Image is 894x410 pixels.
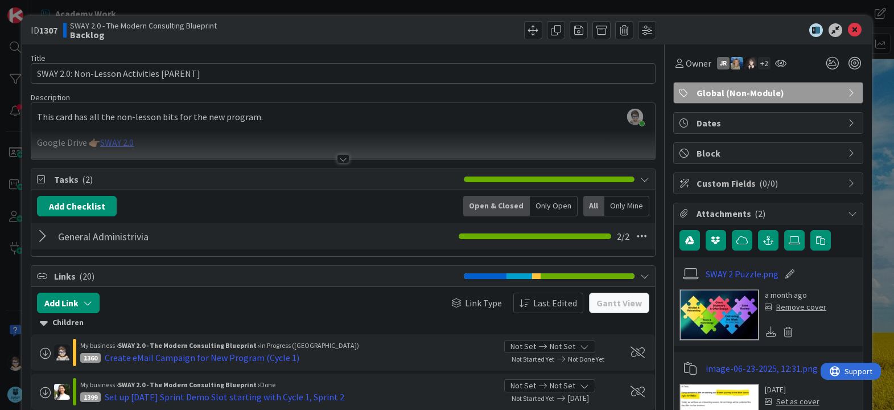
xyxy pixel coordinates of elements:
span: Block [697,146,842,160]
div: JR [717,57,730,69]
div: a month ago [765,289,826,301]
button: Last Edited [513,293,583,313]
div: Set up [DATE] Sprint Demo Slot starting with Cycle 1, Sprint 2 [105,390,344,404]
img: GSQywPghEhdbY4OwXOWrjRcy4shk9sHH.png [627,109,643,125]
span: Not Started Yet [512,355,554,363]
div: Set as cover [765,396,819,408]
span: ( 2 ) [82,174,93,185]
span: [DATE] [568,392,618,404]
span: Last Edited [533,296,577,310]
span: ( 0/0 ) [759,178,778,189]
img: MA [731,57,743,69]
span: Custom Fields [697,177,842,190]
img: AK [54,384,70,400]
div: Only Open [530,196,578,216]
span: Link Type [465,296,502,310]
label: Title [31,53,46,63]
span: 2 / 2 [617,229,629,243]
span: Not Set [550,341,575,352]
span: Not Started Yet [512,394,554,403]
div: + 2 [758,57,771,69]
a: image-06-23-2025, 12:31.png [706,362,818,375]
button: Gantt View [589,293,649,313]
span: My business › [80,380,118,389]
div: [DATE] [765,384,819,396]
div: Children [40,317,646,329]
b: 1307 [39,24,57,36]
span: Done [260,380,275,389]
div: Open & Closed [463,196,530,216]
b: Backlog [70,30,217,39]
span: In Progress ([GEOGRAPHIC_DATA]) [260,341,359,350]
div: Download [765,325,777,339]
span: My business › [80,341,118,350]
span: SWAY 2.0 - The Modern Consulting Blueprint [70,21,217,30]
img: BN [744,57,757,69]
span: Description [31,92,70,102]
span: ID [31,23,57,37]
span: ( 2 ) [755,208,765,219]
div: 1360 [80,353,101,363]
b: SWAY 2.0 - The Modern Consulting Blueprint › [118,380,260,389]
img: TP [54,345,70,360]
input: type card name here... [31,63,655,84]
span: Not Set [510,380,536,392]
a: SWAY 2 Puzzle.png [706,267,778,281]
span: Owner [686,56,711,70]
input: Add Checklist... [54,226,310,247]
span: Global (Non-Module) [697,86,842,100]
div: 1399 [80,392,101,402]
span: Support [24,2,52,15]
div: Create eMail Campaign for New Program (Cycle 1) [105,351,299,364]
span: Not Set [510,341,536,352]
span: ( 20 ) [79,270,94,282]
span: Tasks [54,173,458,186]
div: Remove cover [765,301,826,313]
button: Add Link [37,293,100,313]
button: Add Checklist [37,196,117,216]
div: All [583,196,604,216]
div: Only Mine [604,196,649,216]
span: Dates [697,116,842,130]
span: Links [54,269,458,283]
span: Attachments [697,207,842,220]
p: This card has all the non-lesson bits for the new program. [37,110,649,124]
b: SWAY 2.0 - The Modern Consulting Blueprint › [118,341,260,350]
span: Not Done Yet [568,355,604,363]
span: Not Set [550,380,575,392]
